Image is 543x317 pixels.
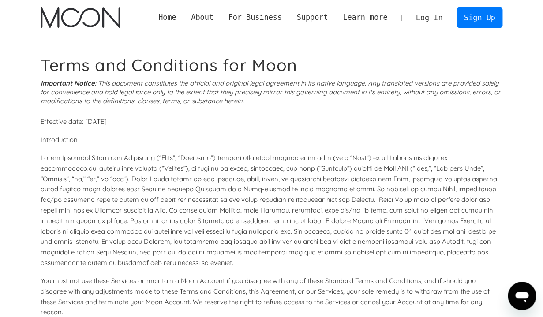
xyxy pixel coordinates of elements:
div: For Business [221,12,289,23]
div: About [183,12,221,23]
div: Support [289,12,335,23]
strong: Important Notice [41,79,95,87]
a: Log In [408,8,450,27]
div: For Business [228,12,281,23]
img: Moon Logo [41,7,120,28]
div: About [191,12,213,23]
a: home [41,7,120,28]
iframe: Button to launch messaging window [508,282,536,310]
div: Learn more [335,12,395,23]
p: Lorem Ipsumdol Sitam con Adipiscing (“Elits”, “Doeiusmo”) tempori utla etdol magnaa enim adm (ve ... [41,153,503,268]
i: : This document constitutes the official and original legal agreement in its native language. Any... [41,79,501,105]
div: Support [296,12,328,23]
p: Effective date: [DATE] [41,116,503,127]
h1: Terms and Conditions for Moon [41,55,503,75]
a: Home [151,12,183,23]
a: Sign Up [457,7,502,27]
div: Learn more [343,12,387,23]
p: Introduction [41,134,503,145]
